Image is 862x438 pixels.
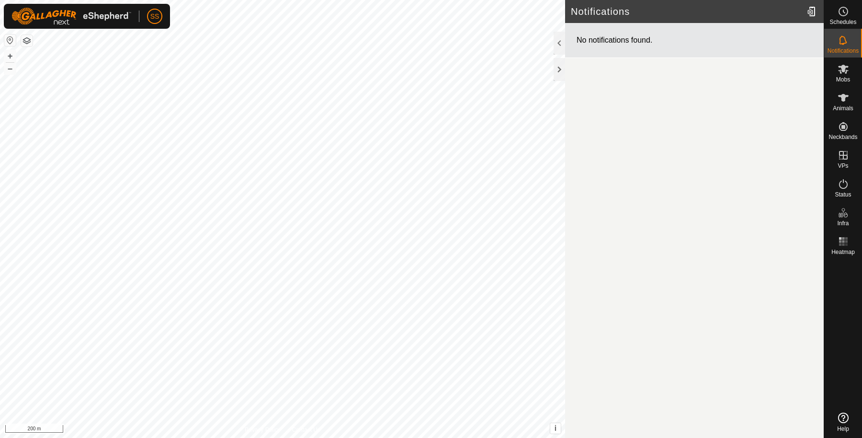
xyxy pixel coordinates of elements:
[565,23,824,58] div: No notifications found.
[245,426,281,434] a: Privacy Policy
[571,6,803,17] h2: Notifications
[21,35,33,46] button: Map Layers
[833,105,853,111] span: Animals
[828,48,859,54] span: Notifications
[837,220,849,226] span: Infra
[550,423,561,434] button: i
[835,192,851,197] span: Status
[4,63,16,74] button: –
[824,409,862,436] a: Help
[838,163,848,169] span: VPs
[292,426,320,434] a: Contact Us
[555,424,556,432] span: i
[4,35,16,46] button: Reset Map
[829,19,856,25] span: Schedules
[11,8,131,25] img: Gallagher Logo
[150,12,159,22] span: SS
[831,249,855,255] span: Heatmap
[836,77,850,82] span: Mobs
[4,50,16,62] button: +
[837,426,849,432] span: Help
[828,134,857,140] span: Neckbands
